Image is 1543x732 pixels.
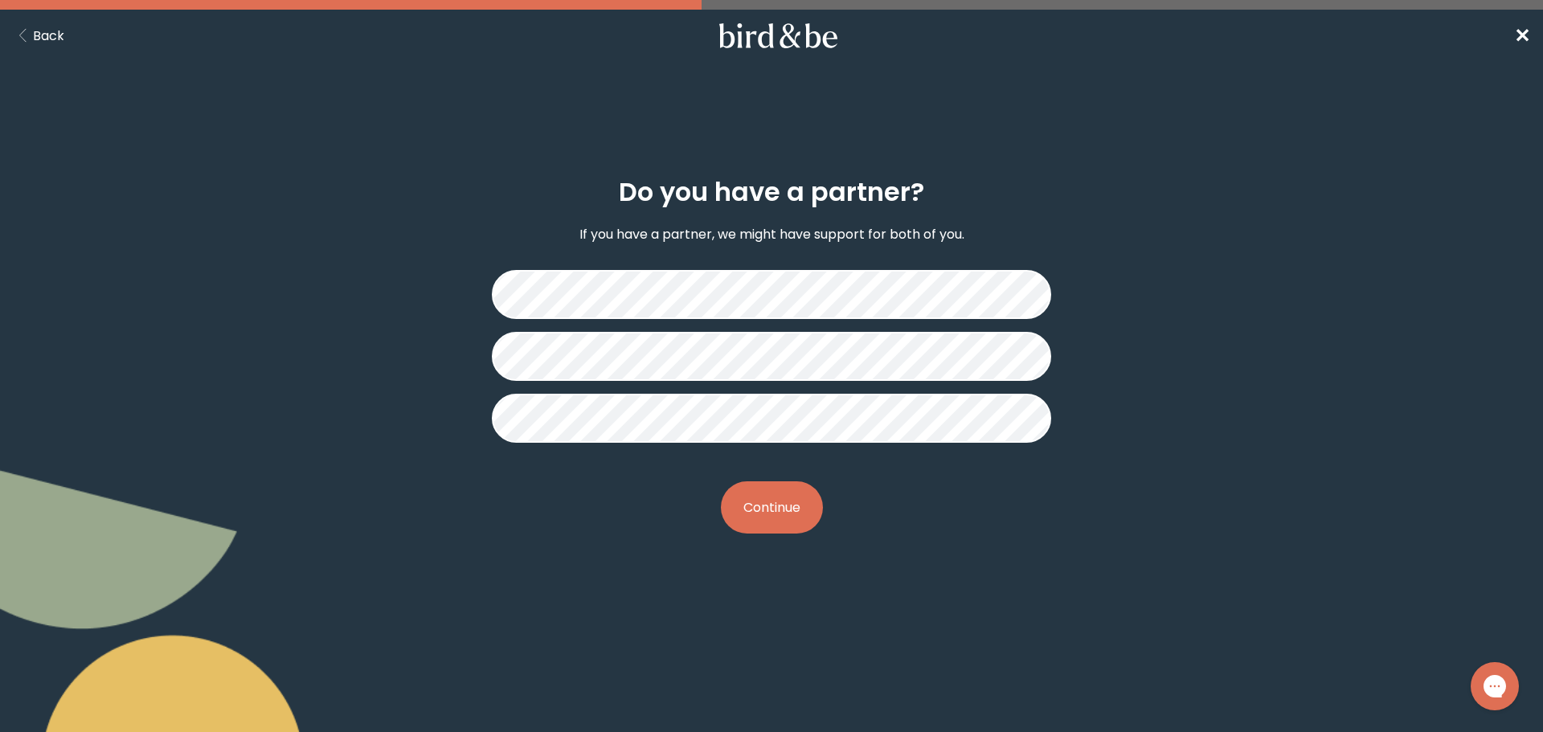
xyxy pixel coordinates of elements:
[579,224,964,244] p: If you have a partner, we might have support for both of you.
[1514,22,1530,49] span: ✕
[619,173,924,211] h2: Do you have a partner?
[1514,22,1530,50] a: ✕
[1463,656,1527,716] iframe: Gorgias live chat messenger
[13,26,64,46] button: Back Button
[721,481,823,534] button: Continue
